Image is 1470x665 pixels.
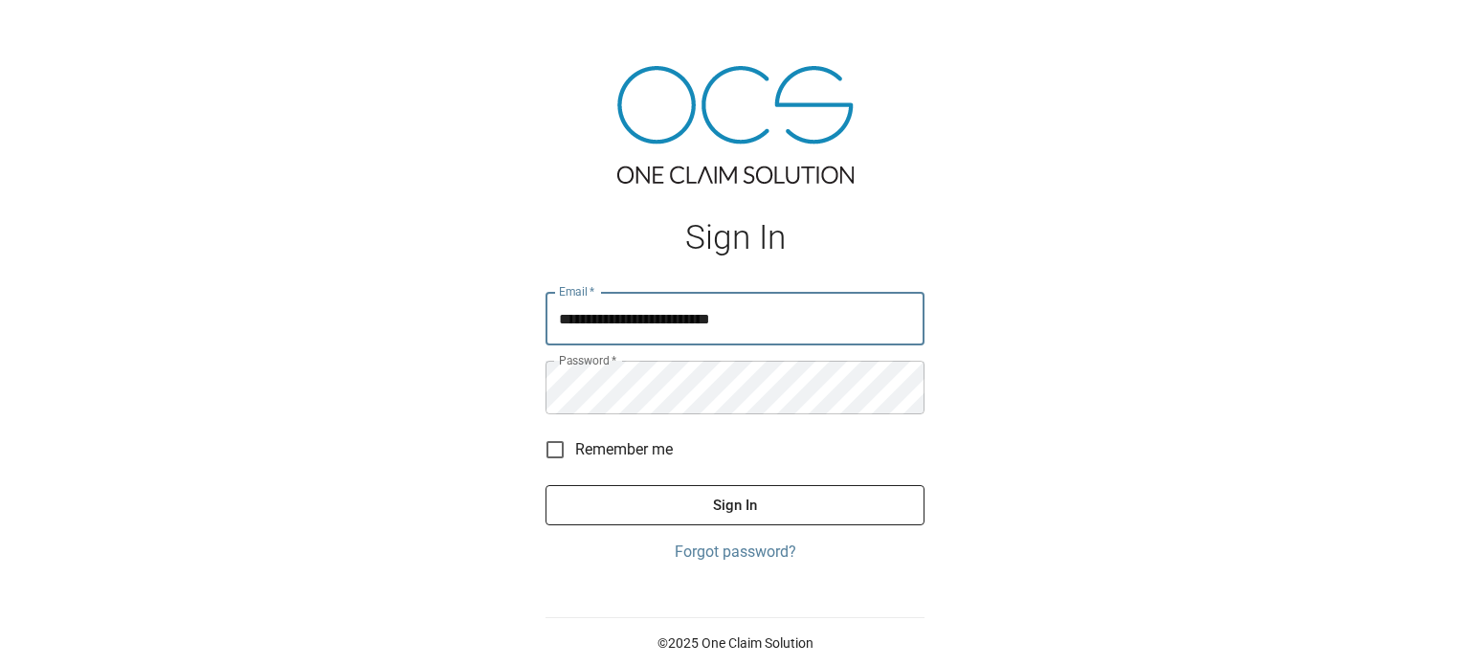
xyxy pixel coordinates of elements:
h1: Sign In [546,218,924,257]
img: ocs-logo-white-transparent.png [23,11,100,50]
span: Remember me [575,438,673,461]
button: Sign In [546,485,924,525]
label: Password [559,352,616,368]
a: Forgot password? [546,541,924,564]
img: ocs-logo-tra.png [617,66,854,184]
label: Email [559,283,595,299]
p: © 2025 One Claim Solution [546,633,924,653]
